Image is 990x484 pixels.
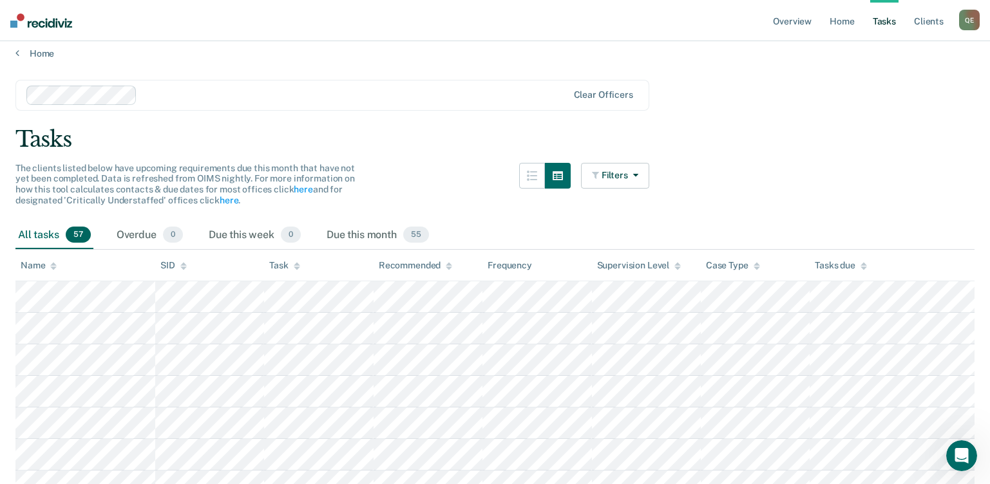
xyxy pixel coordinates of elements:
img: Recidiviz [10,14,72,28]
iframe: Intercom live chat [946,440,977,471]
div: Case Type [706,260,760,271]
div: Recommended [379,260,452,271]
div: Due this month55 [324,221,432,250]
div: Name [21,260,57,271]
div: Supervision Level [597,260,681,271]
span: The clients listed below have upcoming requirements due this month that have not yet been complet... [15,163,355,205]
div: Q E [959,10,980,30]
div: All tasks57 [15,221,93,250]
div: Due this week0 [206,221,303,250]
div: Tasks [15,126,975,153]
span: 0 [281,227,301,243]
a: Home [15,48,975,59]
button: Filters [581,163,649,189]
div: Clear officers [574,89,633,100]
div: SID [160,260,187,271]
a: here [220,195,238,205]
div: Task [269,260,300,271]
span: 0 [163,227,183,243]
a: here [294,184,312,194]
span: 57 [66,227,91,243]
div: Tasks due [815,260,867,271]
div: Frequency [488,260,532,271]
span: 55 [403,227,429,243]
div: Overdue0 [114,221,186,250]
button: QE [959,10,980,30]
